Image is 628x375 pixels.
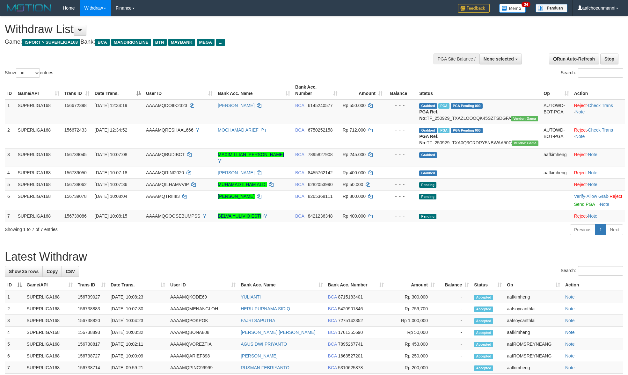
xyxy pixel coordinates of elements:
span: Copy 5420901846 to clipboard [338,306,363,311]
th: Bank Acc. Name: activate to sort column ascending [238,279,325,291]
td: · · [572,99,625,124]
a: Note [565,306,575,311]
td: SUPERLIGA168 [24,350,75,362]
span: Accepted [474,330,493,335]
span: AAAAMQGOOSEBUMPSS [146,213,200,219]
span: Copy 1761355690 to clipboard [338,330,363,335]
span: Accepted [474,354,493,359]
img: MOTION_logo.png [5,3,53,13]
div: PGA Site Balance / [434,54,479,64]
td: aafkimheng [504,362,563,374]
td: AAAAMQPOKPOK [168,315,238,327]
span: Rp 400.000 [343,170,366,175]
td: Rp 1,000,000 [386,315,437,327]
span: Pending [419,182,436,188]
span: PGA Pending [451,128,483,133]
span: Accepted [474,306,493,312]
span: Rp 400.000 [343,213,366,219]
span: MANDIRIONLINE [111,39,151,46]
td: aafkimheng [541,148,571,167]
label: Search: [561,68,623,78]
span: [DATE] 10:07:36 [95,182,127,187]
a: Show 25 rows [5,266,43,277]
a: AGUS DWI PRIYANTO [241,342,287,347]
span: Vendor URL: https://trx31.1velocity.biz [511,116,538,121]
img: Button%20Memo.svg [499,4,526,13]
span: Grabbed [419,128,437,133]
span: BCA [328,365,337,370]
th: Trans ID: activate to sort column ascending [62,81,92,99]
td: 3 [5,148,15,167]
td: aafkimheng [504,291,563,303]
td: [DATE] 10:08:23 [108,291,168,303]
a: Reject [610,194,622,199]
span: PGA Pending [451,103,483,109]
img: Feedback.jpg [458,4,490,13]
td: · [572,210,625,222]
span: Copy 6145240577 to clipboard [308,103,333,108]
td: 3 [5,315,24,327]
td: - [437,291,471,303]
span: [DATE] 10:07:18 [95,170,127,175]
td: 2 [5,124,15,148]
td: SUPERLIGA168 [24,303,75,315]
span: Grabbed [419,170,437,176]
td: 6 [5,350,24,362]
span: 156739045 [64,152,87,157]
td: 1 [5,99,15,124]
span: 156739086 [64,213,87,219]
img: panduan.png [536,4,567,12]
th: Trans ID: activate to sort column ascending [75,279,108,291]
td: - [437,315,471,327]
td: SUPERLIGA168 [24,315,75,327]
span: Rp 800.000 [343,194,366,199]
td: Rp 759,700 [386,303,437,315]
a: Note [565,342,575,347]
td: Rp 250,000 [386,350,437,362]
a: MOCHAMAD ARIEF [218,127,259,133]
span: BCA [95,39,109,46]
th: Amount: activate to sort column ascending [340,81,385,99]
th: Status: activate to sort column ascending [471,279,504,291]
a: CSV [62,266,79,277]
span: Copy 8715183401 to clipboard [338,294,363,299]
td: [DATE] 10:02:11 [108,338,168,350]
td: Rp 200,000 [386,362,437,374]
span: Pending [419,214,436,219]
h1: Latest Withdraw [5,250,623,263]
td: SUPERLIGA168 [15,210,62,222]
td: TF_250929_TXA0Q3CRDRY5NBWAA50C [417,124,541,148]
td: aafROMSREYNEANG [504,350,563,362]
a: Note [588,213,597,219]
td: 156739027 [75,291,108,303]
a: Reject [574,103,587,108]
span: BCA [328,330,337,335]
td: [DATE] 10:04:23 [108,315,168,327]
select: Showentries [16,68,40,78]
td: 156738714 [75,362,108,374]
td: AAAAMQARIEF398 [168,350,238,362]
span: BCA [328,306,337,311]
td: AUTOWD-BOT-PGA [541,124,571,148]
div: - - - [388,127,414,133]
span: Copy 6282053990 to clipboard [308,182,333,187]
a: RUSMAN FEBRIYANTO [241,365,289,370]
span: Rp 550.000 [343,103,366,108]
th: Balance: activate to sort column ascending [437,279,471,291]
span: AAAAMQBUDIBCT [146,152,185,157]
td: 5 [5,178,15,190]
a: Reject [574,152,587,157]
a: Allow Grab [587,194,608,199]
td: 4 [5,167,15,178]
span: Accepted [474,365,493,371]
span: BCA [295,182,304,187]
a: [PERSON_NAME] [218,170,254,175]
td: aafkimheng [504,327,563,338]
span: ... [216,39,225,46]
td: 6 [5,190,15,210]
span: Accepted [474,342,493,347]
td: - [437,362,471,374]
span: Copy 6750252158 to clipboard [308,127,333,133]
span: BCA [295,152,304,157]
a: Copy [42,266,62,277]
